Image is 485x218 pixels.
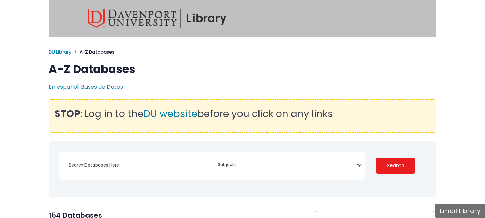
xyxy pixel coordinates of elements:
[197,107,333,121] span: before you click on any links
[65,160,212,170] input: Search database by title or keyword
[376,158,415,174] button: Submit for Search Results
[55,107,80,121] strong: STOP
[143,112,197,119] a: DU website
[49,141,436,197] nav: Search filters
[143,107,197,121] span: DU website
[49,49,72,55] a: DU Library
[49,63,436,76] h1: A-Z Databases
[88,9,227,28] img: Davenport University Library
[72,49,114,56] li: A-Z Databases
[218,163,357,168] textarea: Search
[49,49,436,56] nav: breadcrumb
[55,107,143,121] span: : Log in to the
[49,83,123,91] a: En español: Bases de Datos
